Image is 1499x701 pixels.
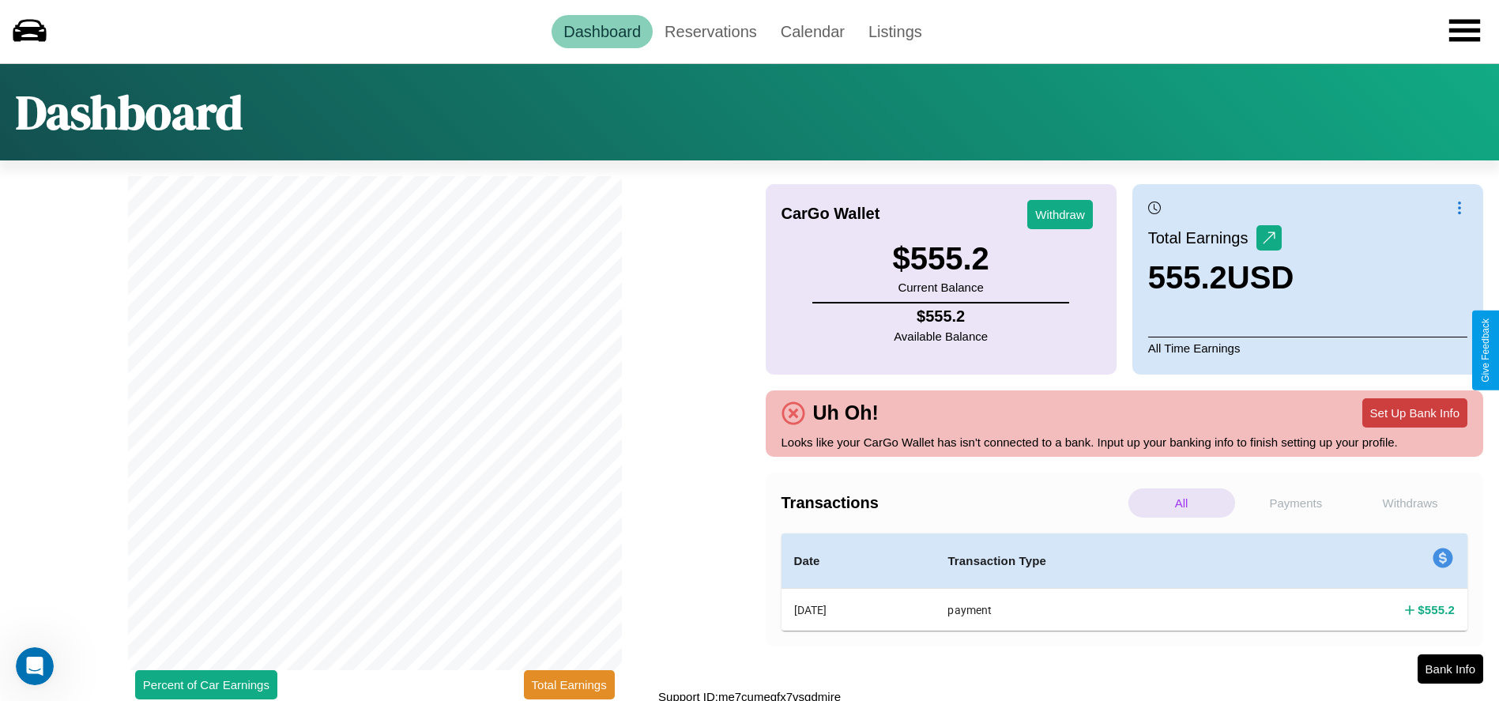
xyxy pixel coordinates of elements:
h1: Dashboard [16,80,243,145]
table: simple table [782,533,1468,631]
p: All Time Earnings [1148,337,1467,359]
button: Withdraw [1027,200,1093,229]
p: Withdraws [1357,488,1463,518]
p: Available Balance [894,326,988,347]
p: Total Earnings [1148,224,1256,252]
button: Percent of Car Earnings [135,670,277,699]
p: Payments [1243,488,1350,518]
button: Bank Info [1418,654,1483,684]
h3: 555.2 USD [1148,260,1294,296]
h4: $ 555.2 [894,307,988,326]
h4: Uh Oh! [805,401,887,424]
h4: CarGo Wallet [782,205,880,223]
h4: Date [794,552,923,571]
iframe: Intercom live chat [16,647,54,685]
th: payment [935,589,1261,631]
a: Calendar [769,15,857,48]
h4: $ 555.2 [1418,601,1455,618]
th: [DATE] [782,589,936,631]
a: Dashboard [552,15,653,48]
p: Looks like your CarGo Wallet has isn't connected to a bank. Input up your banking info to finish ... [782,432,1468,453]
p: Current Balance [892,277,989,298]
p: All [1128,488,1235,518]
button: Set Up Bank Info [1362,398,1467,428]
div: Give Feedback [1480,318,1491,383]
a: Listings [857,15,934,48]
button: Total Earnings [524,670,615,699]
h4: Transaction Type [947,552,1249,571]
h3: $ 555.2 [892,241,989,277]
a: Reservations [653,15,769,48]
h4: Transactions [782,494,1124,512]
